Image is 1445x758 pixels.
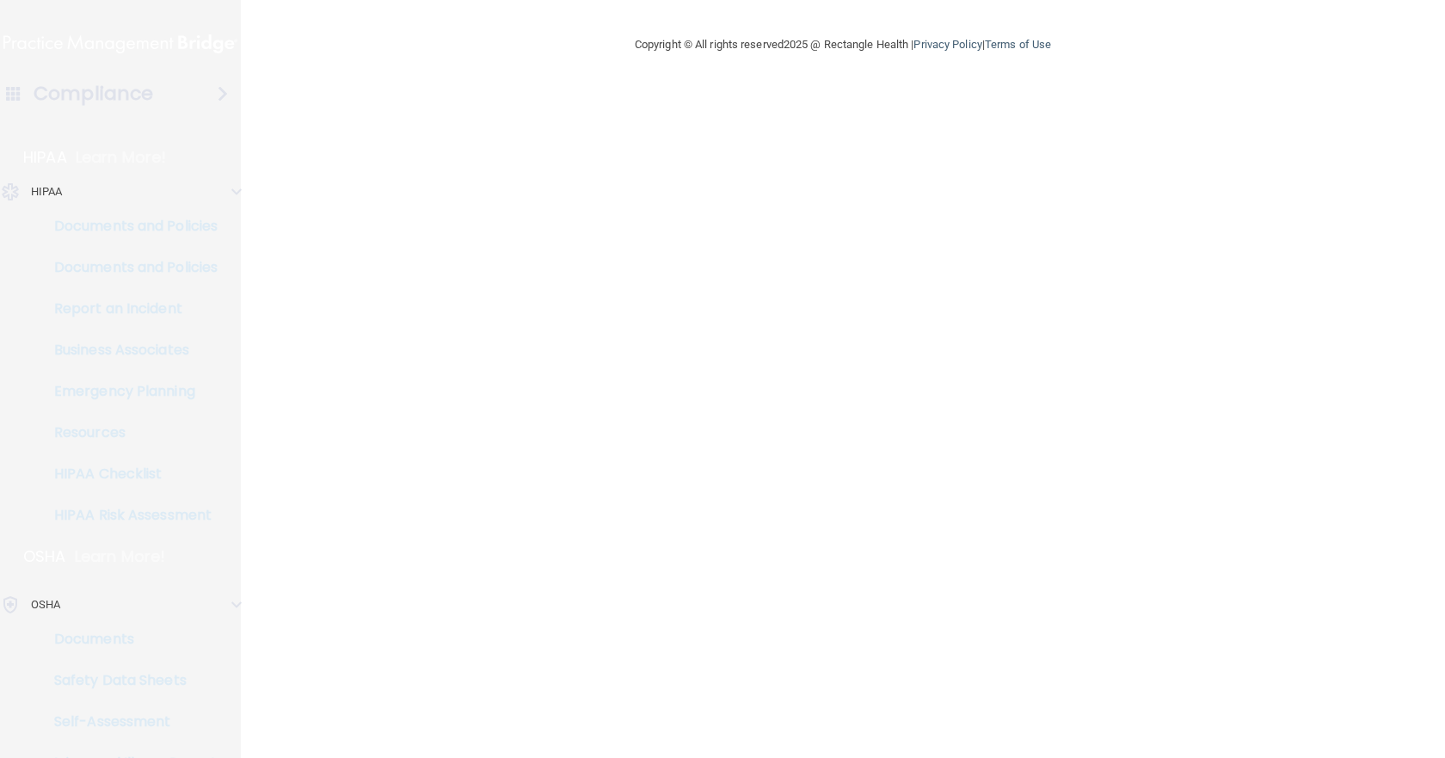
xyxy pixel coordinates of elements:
p: OSHA [23,546,66,567]
p: HIPAA [31,182,63,202]
p: Report an Incident [11,300,246,317]
p: Learn More! [75,546,166,567]
p: HIPAA Checklist [11,465,246,483]
p: Learn More! [76,147,167,168]
img: PMB logo [3,27,237,61]
p: Emergency Planning [11,383,246,400]
p: OSHA [31,595,60,615]
div: Copyright © All rights reserved 2025 @ Rectangle Health | | [529,17,1157,72]
h4: Compliance [34,82,153,106]
p: Self-Assessment [11,713,246,730]
p: Resources [11,424,246,441]
a: Privacy Policy [913,38,981,51]
p: Safety Data Sheets [11,672,246,689]
p: HIPAA [23,147,67,168]
p: Business Associates [11,342,246,359]
a: Terms of Use [985,38,1051,51]
p: Documents and Policies [11,218,246,235]
p: Documents and Policies [11,259,246,276]
p: Documents [11,631,246,648]
p: HIPAA Risk Assessment [11,507,246,524]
